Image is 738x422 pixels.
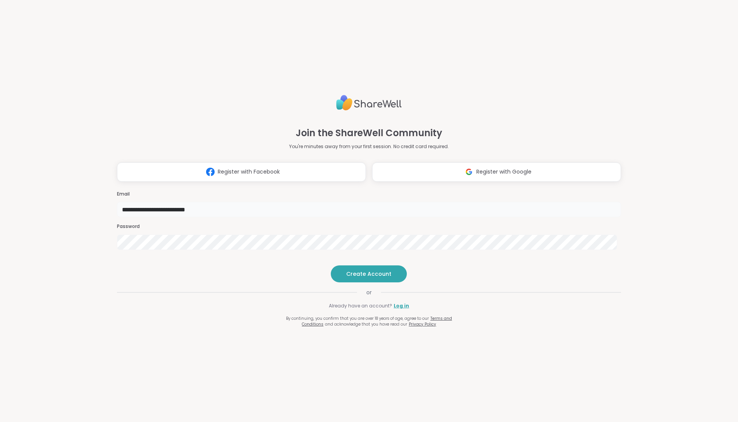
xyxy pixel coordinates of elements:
p: You're minutes away from your first session. No credit card required. [289,143,449,150]
img: ShareWell Logo [336,92,402,114]
span: Register with Facebook [218,168,280,176]
h3: Password [117,223,621,230]
button: Create Account [331,265,407,282]
button: Register with Facebook [117,162,366,182]
a: Log in [394,302,409,309]
button: Register with Google [372,162,621,182]
img: ShareWell Logomark [203,165,218,179]
a: Privacy Policy [409,321,436,327]
span: Create Account [346,270,391,278]
span: Already have an account? [329,302,392,309]
span: and acknowledge that you have read our [325,321,407,327]
span: or [357,289,381,296]
h3: Email [117,191,621,197]
a: Terms and Conditions [302,316,452,327]
img: ShareWell Logomark [462,165,476,179]
h1: Join the ShareWell Community [296,126,442,140]
span: By continuing, you confirm that you are over 18 years of age, agree to our [286,316,429,321]
span: Register with Google [476,168,531,176]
